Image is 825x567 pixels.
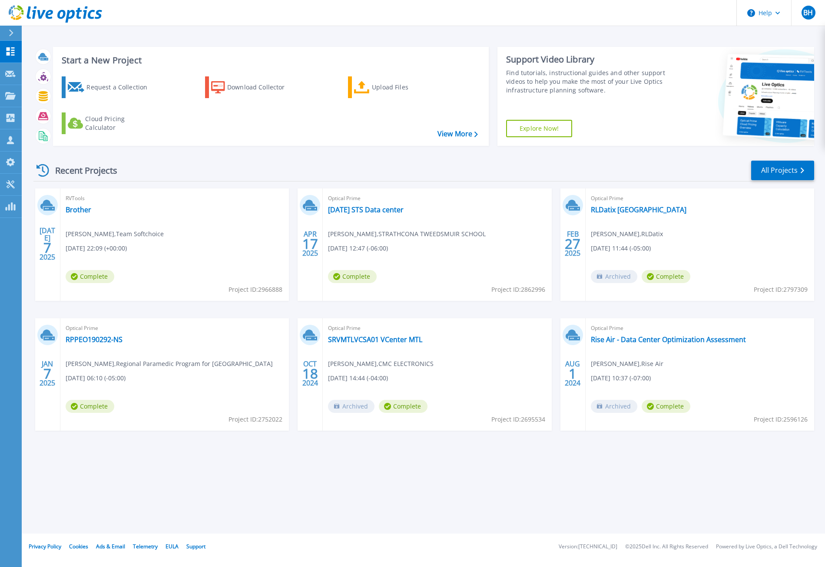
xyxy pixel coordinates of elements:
[491,415,545,424] span: Project ID: 2695534
[302,228,318,260] div: APR 2025
[66,373,126,383] span: [DATE] 06:10 (-05:00)
[437,130,478,138] a: View More
[66,359,273,369] span: [PERSON_NAME] , Regional Paramedic Program for [GEOGRAPHIC_DATA]
[66,205,91,214] a: Brother
[328,229,486,239] span: [PERSON_NAME] , STRATHCONA TWEEDSMUIR SCHOOL
[506,69,667,95] div: Find tutorials, instructional guides and other support videos to help you make the most of your L...
[591,323,809,333] span: Optical Prime
[302,358,318,389] div: OCT 2024
[66,194,284,203] span: RVTools
[328,400,374,413] span: Archived
[66,229,164,239] span: [PERSON_NAME] , Team Softchoice
[66,323,284,333] span: Optical Prime
[751,161,814,180] a: All Projects
[754,285,808,294] span: Project ID: 2797309
[96,543,125,550] a: Ads & Email
[559,544,617,550] li: Version: [TECHNICAL_ID]
[625,544,708,550] li: © 2025 Dell Inc. All Rights Reserved
[569,370,577,377] span: 1
[591,244,651,253] span: [DATE] 11:44 (-05:00)
[591,335,746,344] a: Rise Air - Data Center Optimization Assessment
[229,285,282,294] span: Project ID: 2966888
[754,415,808,424] span: Project ID: 2596126
[62,76,159,98] a: Request a Collection
[491,285,545,294] span: Project ID: 2862996
[205,76,302,98] a: Download Collector
[33,160,129,181] div: Recent Projects
[328,194,546,203] span: Optical Prime
[591,400,637,413] span: Archived
[328,359,434,369] span: [PERSON_NAME] , CMC ELECTRONICS
[591,270,637,283] span: Archived
[642,400,690,413] span: Complete
[186,543,205,550] a: Support
[66,400,114,413] span: Complete
[506,120,572,137] a: Explore Now!
[66,244,127,253] span: [DATE] 22:09 (+00:00)
[328,244,388,253] span: [DATE] 12:47 (-06:00)
[229,415,282,424] span: Project ID: 2752022
[43,244,51,251] span: 7
[328,373,388,383] span: [DATE] 14:44 (-04:00)
[43,370,51,377] span: 7
[302,240,318,247] span: 17
[565,240,580,247] span: 27
[591,205,686,214] a: RLDatix [GEOGRAPHIC_DATA]
[591,194,809,203] span: Optical Prime
[348,76,445,98] a: Upload Files
[564,358,581,389] div: AUG 2024
[372,79,441,96] div: Upload Files
[803,9,813,16] span: BH
[69,543,88,550] a: Cookies
[29,543,61,550] a: Privacy Policy
[302,370,318,377] span: 18
[328,335,422,344] a: SRVMTLVCSA01 VCenter MTL
[328,270,377,283] span: Complete
[328,205,404,214] a: [DATE] STS Data center
[62,56,477,65] h3: Start a New Project
[591,359,663,369] span: [PERSON_NAME] , Rise Air
[506,54,667,65] div: Support Video Library
[39,358,56,389] div: JAN 2025
[62,112,159,134] a: Cloud Pricing Calculator
[66,335,123,344] a: RPPEO190292-NS
[564,228,581,260] div: FEB 2025
[133,543,158,550] a: Telemetry
[85,115,155,132] div: Cloud Pricing Calculator
[328,323,546,333] span: Optical Prime
[66,270,114,283] span: Complete
[379,400,427,413] span: Complete
[166,543,179,550] a: EULA
[39,228,56,260] div: [DATE] 2025
[591,229,663,239] span: [PERSON_NAME] , RLDatix
[86,79,156,96] div: Request a Collection
[591,373,651,383] span: [DATE] 10:37 (-07:00)
[716,544,817,550] li: Powered by Live Optics, a Dell Technology
[642,270,690,283] span: Complete
[227,79,297,96] div: Download Collector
